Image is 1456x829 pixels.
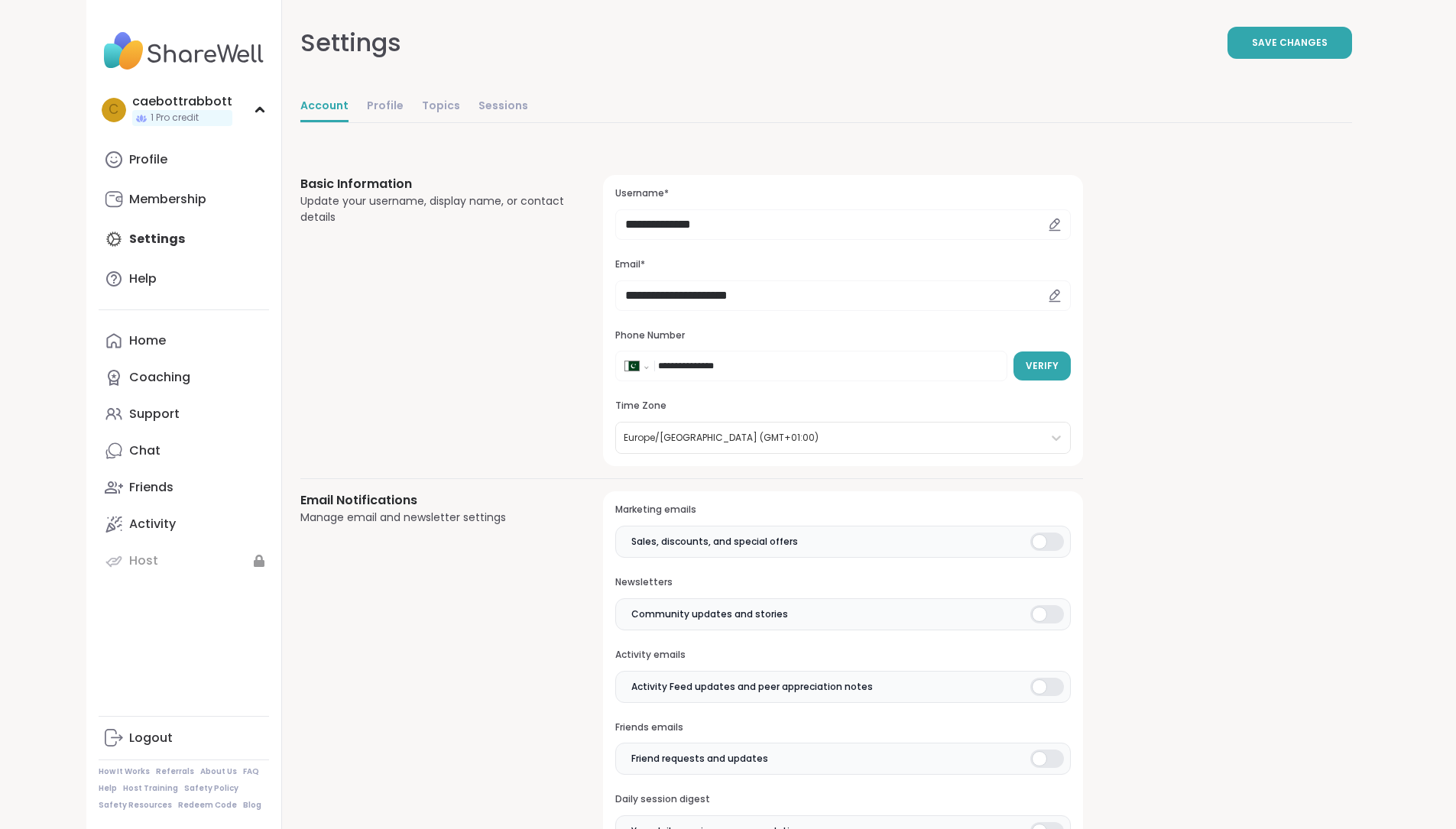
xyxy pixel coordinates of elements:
h3: Newsletters [615,576,1070,589]
a: Home [99,322,269,359]
a: Profile [367,92,404,122]
div: Help [129,270,157,287]
h3: Email Notifications [300,491,567,510]
a: Topics [422,92,460,122]
h3: Phone Number [615,329,1070,342]
div: Settings [300,24,401,61]
a: Sessions [478,92,528,122]
img: ShareWell Nav Logo [99,24,269,78]
a: Logout [99,720,269,756]
div: Membership [129,191,206,208]
a: Host [99,542,269,579]
span: Verify [1026,359,1059,373]
span: Activity Feed updates and peer appreciation notes [631,680,873,694]
span: Save Changes [1252,36,1328,50]
a: Referrals [156,766,194,777]
div: Coaching [129,369,190,386]
a: Account [300,92,349,122]
div: Chat [129,442,161,459]
a: Chat [99,432,269,469]
a: Help [99,783,117,794]
button: Verify [1013,351,1071,380]
a: Coaching [99,359,269,396]
div: Activity [129,516,176,533]
a: About Us [200,766,237,777]
span: Community updates and stories [631,607,788,621]
a: Profile [99,141,269,178]
h3: Daily session digest [615,793,1070,806]
h3: Basic Information [300,175,567,193]
div: Logout [129,730,173,746]
a: Host Training [123,783,178,794]
div: Support [129,406,180,423]
h3: Friends emails [615,721,1070,734]
a: Blog [243,800,261,811]
a: Help [99,261,269,297]
a: Friends [99,469,269,506]
span: c [109,100,118,120]
h3: Time Zone [615,400,1070,413]
div: Host [129,552,158,569]
h3: Email* [615,258,1070,271]
a: Support [99,396,269,432]
span: Sales, discounts, and special offers [631,535,798,549]
a: How It Works [99,766,150,777]
a: Activity [99,506,269,542]
div: Manage email and newsletter settings [300,510,567,526]
h3: Activity emails [615,649,1070,662]
div: Profile [129,151,167,168]
div: Update your username, display name, or contact details [300,193,567,225]
a: FAQ [243,766,259,777]
button: Save Changes [1227,27,1352,59]
a: Safety Policy [184,783,238,794]
a: Membership [99,181,269,218]
h3: Marketing emails [615,504,1070,517]
h3: Username* [615,187,1070,200]
span: 1 Pro credit [151,112,199,125]
div: caebottrabbott [132,93,232,110]
div: Friends [129,479,173,496]
a: Safety Resources [99,800,172,811]
a: Redeem Code [178,800,237,811]
span: Friend requests and updates [631,752,768,766]
div: Home [129,332,166,349]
